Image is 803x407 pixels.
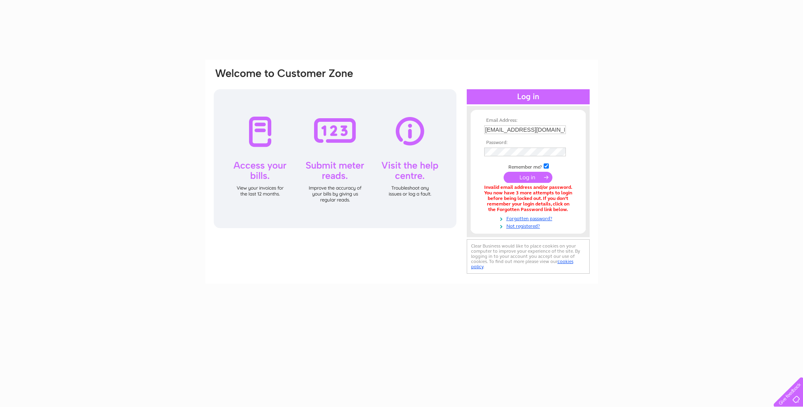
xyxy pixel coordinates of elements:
[482,140,574,146] th: Password:
[482,118,574,123] th: Email Address:
[467,239,590,274] div: Clear Business would like to place cookies on your computer to improve your experience of the sit...
[484,185,572,212] div: Invalid email address and/or password. You now have 3 more attempts to login before being locked ...
[484,222,574,229] a: Not registered?
[482,162,574,170] td: Remember me?
[484,214,574,222] a: Forgotten password?
[471,259,573,269] a: cookies policy
[504,172,552,183] input: Submit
